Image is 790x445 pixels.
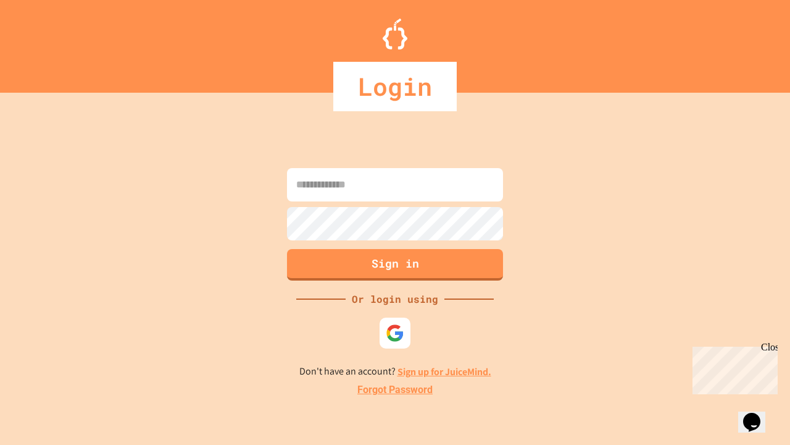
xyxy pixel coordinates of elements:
img: Logo.svg [383,19,407,49]
p: Don't have an account? [299,364,491,379]
div: Chat with us now!Close [5,5,85,78]
iframe: chat widget [688,342,778,394]
a: Sign up for JuiceMind. [397,365,491,378]
img: google-icon.svg [386,324,404,342]
a: Forgot Password [357,383,433,397]
button: Sign in [287,249,503,281]
div: Or login using [346,292,444,307]
iframe: chat widget [738,396,778,433]
div: Login [333,62,457,111]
